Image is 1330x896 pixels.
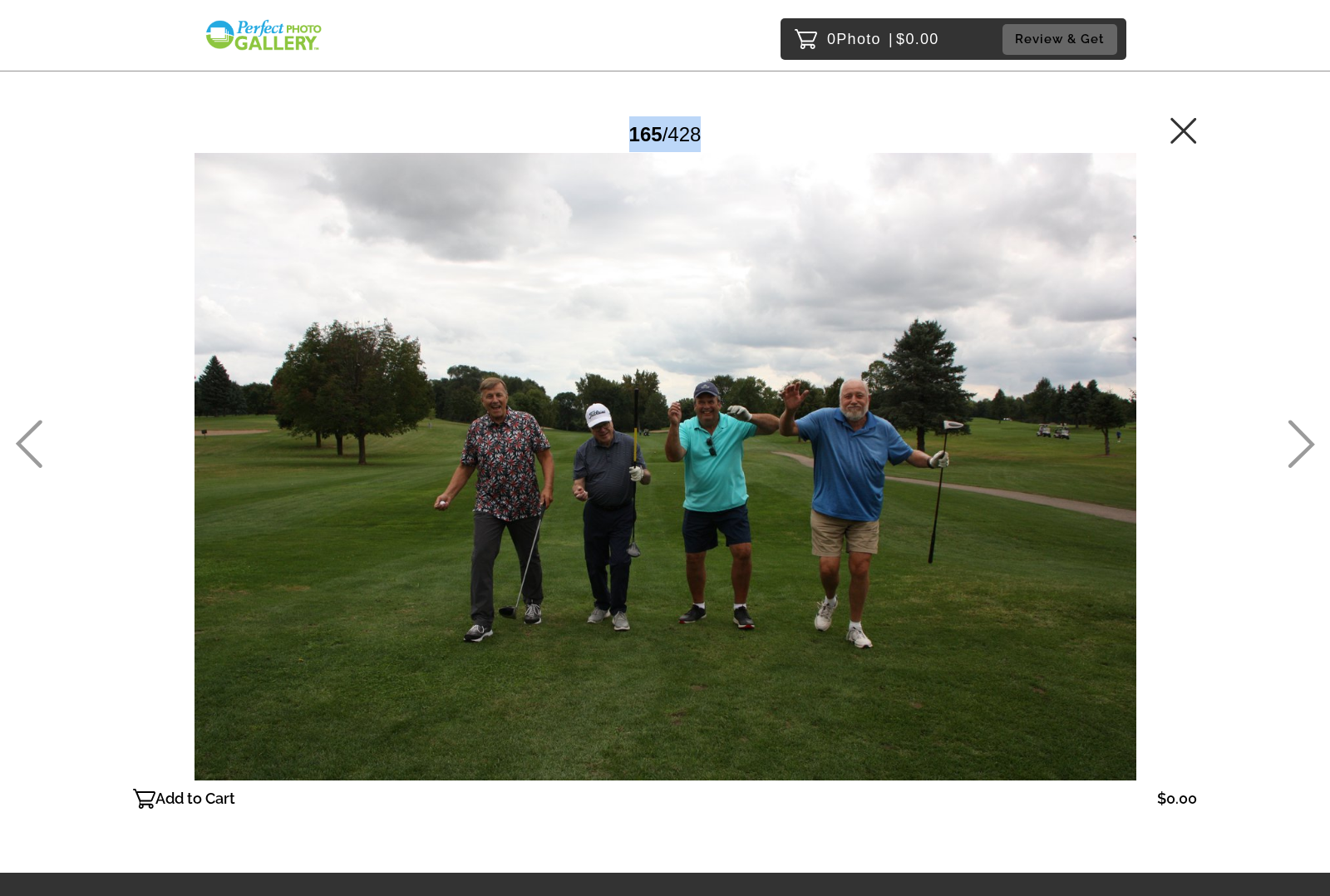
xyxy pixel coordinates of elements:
p: $0.00 [1157,785,1197,812]
button: Review & Get [1002,24,1117,55]
span: 428 [667,123,701,145]
span: 165 [629,123,663,145]
a: Review & Get [1002,24,1122,55]
p: Add to Cart [155,785,235,812]
p: 0 $0.00 [827,26,939,52]
span: Photo [836,26,881,52]
div: / [629,116,702,152]
img: Snapphound Logo [204,18,323,52]
span: | [889,31,894,47]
